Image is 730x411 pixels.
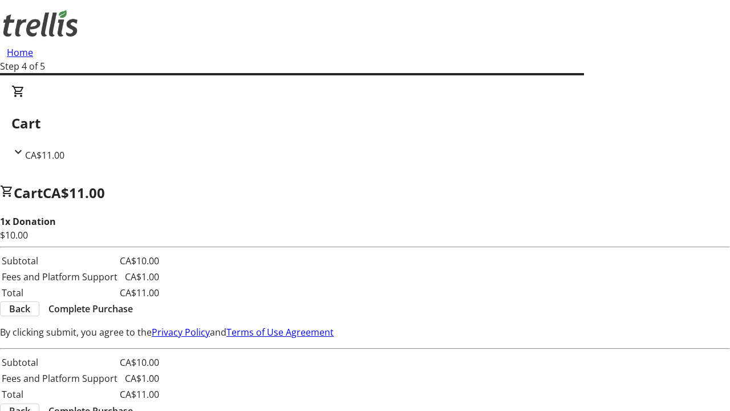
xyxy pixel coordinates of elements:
td: CA$11.00 [119,285,160,300]
td: CA$10.00 [119,355,160,370]
div: CartCA$11.00 [11,84,719,162]
span: CA$11.00 [25,149,64,162]
td: Total [1,285,118,300]
td: Fees and Platform Support [1,269,118,284]
span: CA$11.00 [43,183,105,202]
a: Terms of Use Agreement [226,326,334,339]
td: CA$1.00 [119,371,160,386]
td: Subtotal [1,253,118,268]
span: Cart [14,183,43,202]
td: Subtotal [1,355,118,370]
h2: Cart [11,113,719,134]
span: Complete Purchase [48,302,133,316]
td: CA$10.00 [119,253,160,268]
td: CA$11.00 [119,387,160,402]
a: Privacy Policy [152,326,210,339]
button: Complete Purchase [39,302,142,316]
td: CA$1.00 [119,269,160,284]
td: Fees and Platform Support [1,371,118,386]
span: Back [9,302,30,316]
td: Total [1,387,118,402]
